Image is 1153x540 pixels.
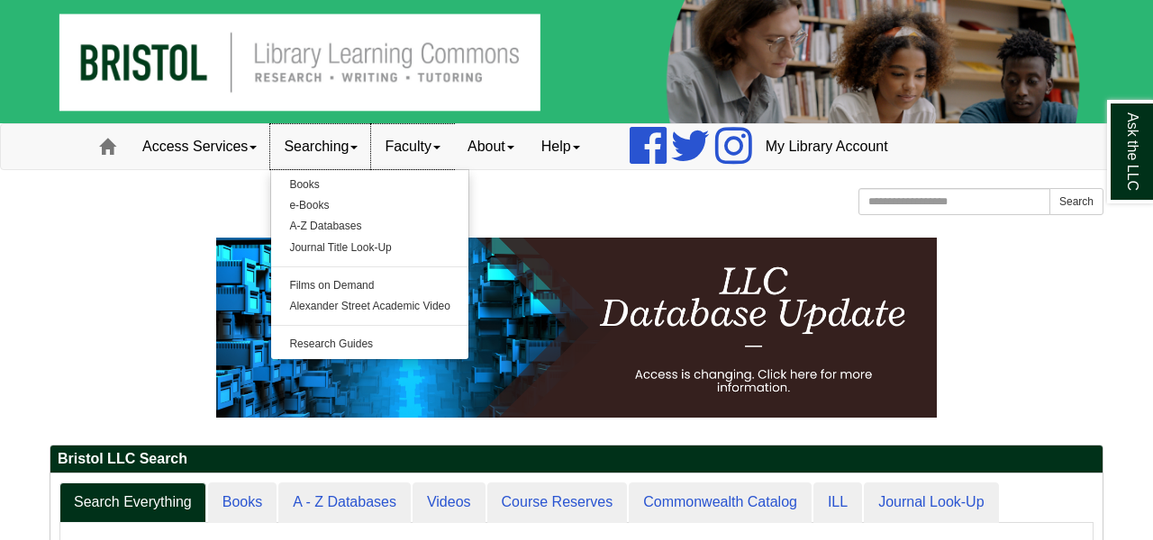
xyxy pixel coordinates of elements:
a: Search Everything [59,482,206,523]
a: Alexander Street Academic Video [271,296,468,317]
a: Videos [413,482,486,523]
a: A-Z Databases [271,216,468,237]
a: Help [528,124,594,169]
a: Research Guides [271,334,468,355]
a: Books [208,482,277,523]
a: Books [271,175,468,195]
a: About [454,124,528,169]
a: Access Services [129,124,270,169]
a: Journal Look-Up [864,482,998,523]
a: Journal Title Look-Up [271,238,468,258]
a: Faculty [371,124,454,169]
a: e-Books [271,195,468,216]
a: ILL [813,482,862,523]
a: Films on Demand [271,275,468,296]
a: Course Reserves [487,482,628,523]
button: Search [1049,188,1103,215]
h2: Bristol LLC Search [50,445,1103,473]
a: Searching [270,124,371,169]
a: A - Z Databases [278,482,411,523]
img: HTML tutorial [216,238,937,418]
a: Commonwealth Catalog [629,482,812,523]
a: My Library Account [752,124,902,169]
